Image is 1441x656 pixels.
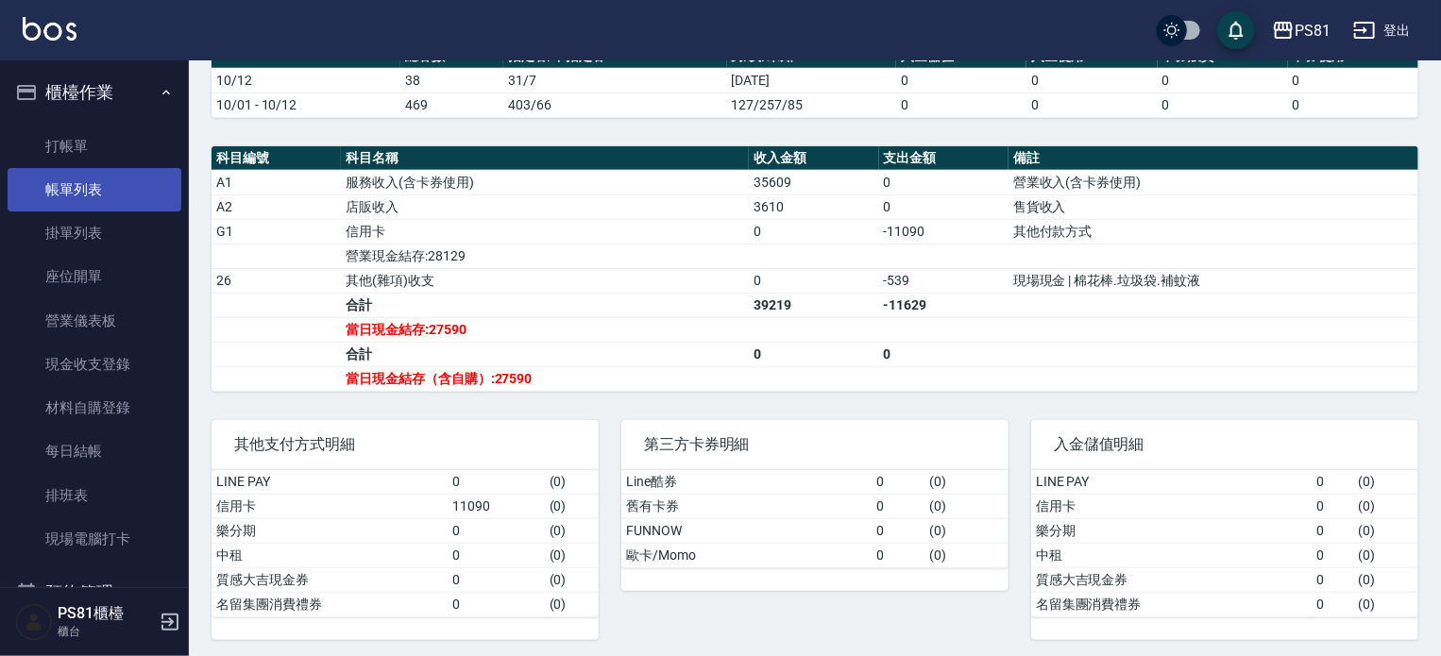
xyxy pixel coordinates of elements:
td: 質感大吉現金券 [212,567,448,592]
table: a dense table [621,470,1009,568]
a: 材料自購登錄 [8,386,181,429]
span: 入金儲值明細 [1054,435,1396,454]
td: ( 0 ) [545,592,599,616]
td: 其他(雜項)收支 [341,268,749,293]
td: 469 [400,93,503,117]
td: 0 [1158,68,1288,93]
td: 樂分期 [1031,518,1313,543]
table: a dense table [1031,470,1418,617]
button: 登出 [1346,13,1418,48]
td: 合計 [341,293,749,317]
td: 樂分期 [212,518,448,543]
button: 櫃檯作業 [8,68,181,117]
td: 26 [212,268,341,293]
a: 現場電腦打卡 [8,517,181,561]
table: a dense table [212,44,1418,118]
table: a dense table [212,146,1418,392]
td: 0 [1313,592,1354,616]
td: 0 [749,268,878,293]
td: 0 [1313,567,1354,592]
td: 11090 [448,494,544,518]
td: 403/66 [503,93,726,117]
td: 售貨收入 [1009,194,1418,219]
h5: PS81櫃檯 [58,604,154,623]
td: 0 [872,518,925,543]
td: G1 [212,219,341,244]
td: ( 0 ) [925,470,1009,495]
td: [DATE] [727,68,897,93]
td: ( 0 ) [1354,567,1418,592]
th: 科目編號 [212,146,341,171]
td: 0 [896,68,1026,93]
span: 第三方卡券明細 [644,435,986,454]
td: 0 [879,170,1009,194]
td: 0 [448,567,544,592]
td: Line酷券 [621,470,872,495]
td: 0 [1158,93,1288,117]
td: 0 [1026,93,1157,117]
td: 10/12 [212,68,400,93]
td: ( 0 ) [1354,543,1418,567]
td: 127/257/85 [727,93,897,117]
td: 其他付款方式 [1009,219,1418,244]
td: 0 [1313,494,1354,518]
td: 0 [448,543,544,567]
td: 39219 [749,293,878,317]
a: 掛單列表 [8,211,181,255]
a: 現金收支登錄 [8,343,181,386]
td: 0 [1313,470,1354,495]
button: PS81 [1264,11,1338,50]
td: ( 0 ) [545,567,599,592]
td: 38 [400,68,503,93]
td: ( 0 ) [925,494,1009,518]
th: 備註 [1009,146,1418,171]
td: 名留集團消費禮券 [212,592,448,616]
td: 舊有卡券 [621,494,872,518]
td: 名留集團消費禮券 [1031,592,1313,616]
td: 0 [872,543,925,567]
td: LINE PAY [1031,470,1313,495]
div: PS81 [1295,19,1331,42]
td: ( 0 ) [1354,592,1418,616]
td: 10/01 - 10/12 [212,93,400,117]
td: FUNNOW [621,518,872,543]
a: 每日結帳 [8,429,181,473]
td: ( 0 ) [1354,518,1418,543]
td: 信用卡 [341,219,749,244]
button: save [1217,11,1255,49]
td: ( 0 ) [1354,494,1418,518]
img: Logo [23,17,76,41]
td: 現場現金 | 棉花棒.垃圾袋.補蚊液 [1009,268,1418,293]
td: ( 0 ) [1354,470,1418,495]
img: Person [15,603,53,641]
td: 信用卡 [212,494,448,518]
td: ( 0 ) [925,518,1009,543]
td: 0 [749,219,878,244]
td: 0 [872,470,925,495]
a: 營業儀表板 [8,299,181,343]
td: 歐卡/Momo [621,543,872,567]
td: LINE PAY [212,470,448,495]
td: 0 [879,342,1009,366]
td: 中租 [1031,543,1313,567]
td: 0 [872,494,925,518]
td: 0 [749,342,878,366]
td: 35609 [749,170,878,194]
td: ( 0 ) [545,543,599,567]
td: 0 [1288,68,1418,93]
td: 0 [1313,518,1354,543]
td: 0 [448,592,544,616]
td: 店販收入 [341,194,749,219]
td: 3610 [749,194,878,219]
table: a dense table [212,470,599,617]
td: 服務收入(含卡券使用) [341,170,749,194]
td: -11090 [879,219,1009,244]
td: 營業現金結存:28129 [341,244,749,268]
td: ( 0 ) [545,518,599,543]
td: 0 [879,194,1009,219]
button: 預約管理 [8,568,181,617]
td: 合計 [341,342,749,366]
p: 櫃台 [58,623,154,640]
td: 0 [1026,68,1157,93]
td: ( 0 ) [545,470,599,495]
